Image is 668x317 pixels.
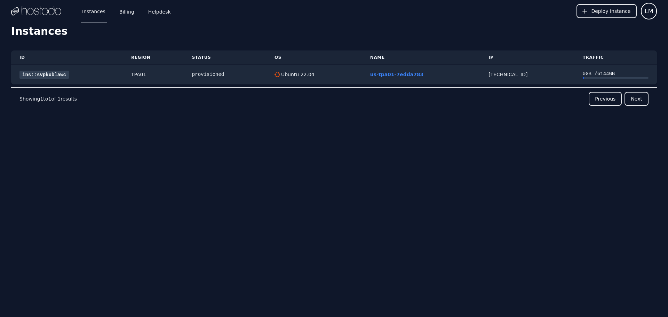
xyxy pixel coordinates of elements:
[11,25,657,42] h1: Instances
[123,50,184,65] th: Region
[641,3,657,19] button: User menu
[480,50,574,65] th: IP
[19,71,69,79] a: ins::svpkxblawc
[40,96,43,102] span: 1
[48,96,51,102] span: 1
[488,71,566,78] div: [TECHNICAL_ID]
[362,50,480,65] th: Name
[370,72,424,77] a: us-tpa01-7edda783
[11,6,61,16] img: Logo
[574,50,657,65] th: Traffic
[131,71,175,78] div: TPA01
[184,50,266,65] th: Status
[275,72,280,77] img: Ubuntu 22.04
[576,4,637,18] button: Deploy Instance
[280,71,315,78] div: Ubuntu 22.04
[11,50,123,65] th: ID
[19,95,77,102] p: Showing to of results
[591,8,630,15] span: Deploy Instance
[583,70,649,77] div: 0 GB / 6144 GB
[266,50,362,65] th: OS
[644,6,653,16] span: LM
[57,96,61,102] span: 1
[589,92,622,106] button: Previous
[192,71,258,78] div: provisioned
[11,87,657,110] nav: Pagination
[625,92,649,106] button: Next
